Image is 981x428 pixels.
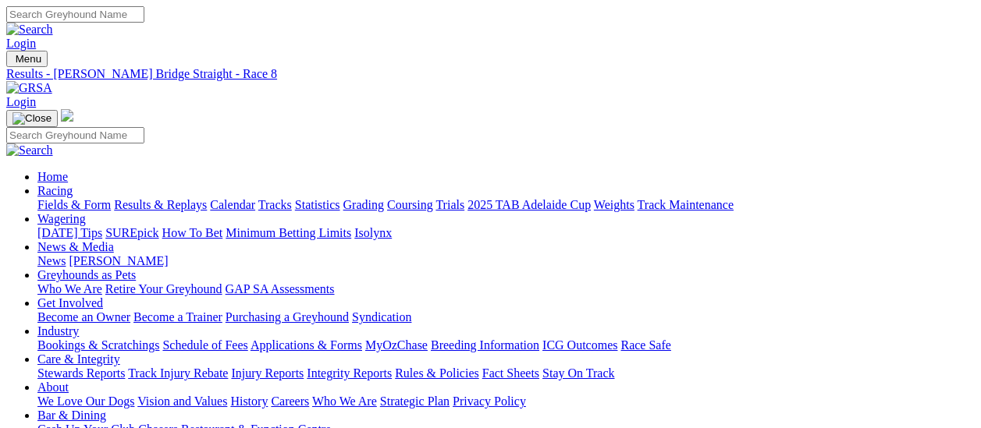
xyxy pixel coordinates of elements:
a: Privacy Policy [453,394,526,408]
div: Wagering [37,226,975,240]
a: Stay On Track [542,366,614,380]
a: How To Bet [162,226,223,239]
a: Login [6,95,36,108]
a: News [37,254,66,267]
img: Search [6,23,53,37]
button: Toggle navigation [6,51,48,67]
a: Applications & Forms [251,338,362,352]
a: Racing [37,184,73,197]
a: Track Maintenance [638,198,734,211]
a: Statistics [295,198,340,211]
img: Search [6,143,53,157]
a: Strategic Plan [380,394,450,408]
img: Close [12,112,52,125]
a: Careers [271,394,309,408]
a: Schedule of Fees [162,338,247,352]
a: About [37,380,69,394]
input: Search [6,6,144,23]
a: Rules & Policies [395,366,479,380]
button: Toggle navigation [6,110,58,127]
a: Care & Integrity [37,352,120,366]
a: Industry [37,324,79,338]
a: Fields & Form [37,198,111,211]
img: GRSA [6,81,52,95]
a: Fact Sheets [482,366,539,380]
a: Who We Are [37,282,102,295]
a: Retire Your Greyhound [105,282,222,295]
a: Bar & Dining [37,409,106,422]
a: [DATE] Tips [37,226,102,239]
a: GAP SA Assessments [226,282,335,295]
a: Become a Trainer [133,310,222,324]
div: Racing [37,198,975,212]
a: News & Media [37,240,114,253]
a: Minimum Betting Limits [226,226,351,239]
a: Weights [594,198,634,211]
a: Home [37,170,68,183]
a: Purchasing a Greyhound [226,310,349,324]
a: Vision and Values [137,394,227,408]
a: Syndication [352,310,411,324]
a: 2025 TAB Adelaide Cup [467,198,591,211]
a: Become an Owner [37,310,130,324]
div: About [37,394,975,409]
a: Stewards Reports [37,366,125,380]
a: Race Safe [620,338,670,352]
span: Menu [16,53,41,65]
a: History [230,394,268,408]
a: ICG Outcomes [542,338,617,352]
img: logo-grsa-white.png [61,109,73,122]
a: Wagering [37,212,86,225]
a: We Love Our Dogs [37,394,134,408]
a: SUREpick [105,226,158,239]
a: Trials [435,198,464,211]
a: Integrity Reports [307,366,392,380]
a: Bookings & Scratchings [37,338,159,352]
a: MyOzChase [365,338,428,352]
a: Tracks [258,198,292,211]
a: Injury Reports [231,366,304,380]
a: Track Injury Rebate [128,366,228,380]
input: Search [6,127,144,143]
a: Breeding Information [431,338,539,352]
a: Calendar [210,198,255,211]
a: Who We Are [312,394,377,408]
a: Get Involved [37,296,103,310]
a: Grading [343,198,384,211]
div: Get Involved [37,310,975,324]
a: Results - [PERSON_NAME] Bridge Straight - Race 8 [6,67,975,81]
a: Coursing [387,198,433,211]
a: Isolynx [354,226,392,239]
div: Care & Integrity [37,366,975,380]
div: Greyhounds as Pets [37,282,975,296]
div: Industry [37,338,975,352]
a: Results & Replays [114,198,207,211]
a: [PERSON_NAME] [69,254,168,267]
a: Login [6,37,36,50]
div: News & Media [37,254,975,268]
a: Greyhounds as Pets [37,268,136,281]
